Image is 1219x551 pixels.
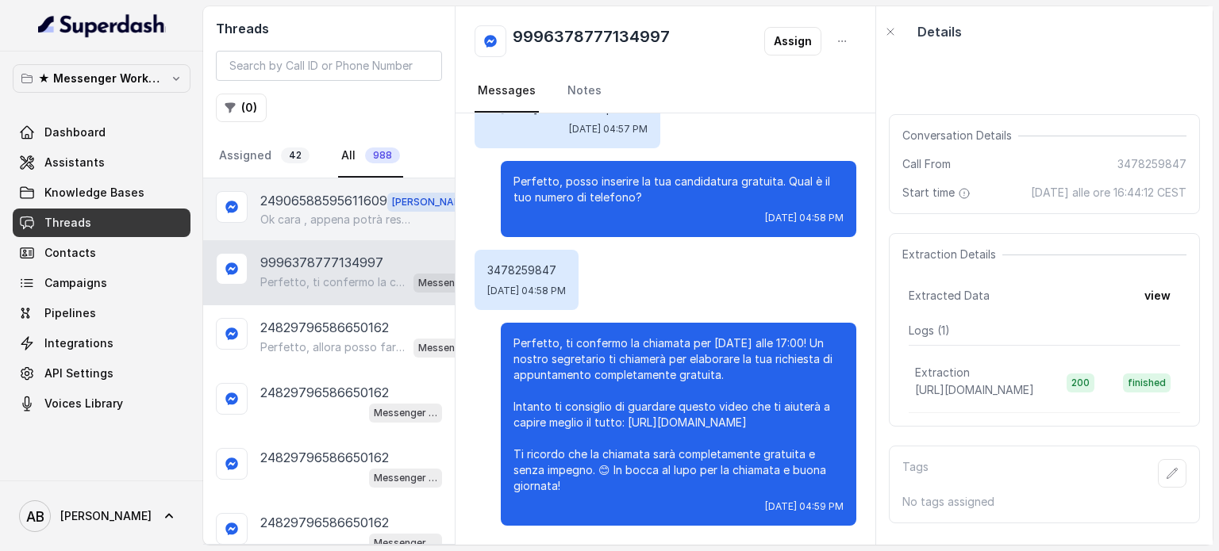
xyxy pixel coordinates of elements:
span: Assistants [44,155,105,170]
a: Messages [475,70,539,113]
text: AB [26,508,44,525]
span: [DATE] 04:59 PM [765,500,844,513]
p: Messenger Metodo FESPA v2 [374,535,437,551]
p: Messenger Metodo FESPA v2 [374,470,437,486]
span: Contacts [44,245,96,261]
p: Extraction [915,365,970,381]
p: Details [917,22,962,41]
span: [DATE] 04:58 PM [765,212,844,224]
img: light.svg [38,13,166,38]
a: All988 [338,135,403,178]
p: Tags [902,459,929,488]
span: Extracted Data [909,288,990,304]
a: Pipelines [13,299,190,327]
p: Perfetto, ti confermo la chiamata per [DATE] alle 17:00! Un nostro segretario ti chiamerà per ela... [513,335,844,494]
a: [PERSON_NAME] [13,494,190,538]
button: view [1135,281,1180,310]
a: Dashboard [13,118,190,147]
p: Perfetto, posso inserire la tua candidatura gratuita. Qual è il tuo numero di telefono? [513,174,844,205]
p: 24829796586650162 [260,513,389,532]
a: API Settings [13,359,190,388]
span: Pipelines [44,305,96,321]
a: Assistants [13,148,190,177]
span: 3478259847 [1117,156,1186,172]
a: Notes [564,70,605,113]
h2: Threads [216,19,442,38]
span: 42 [281,147,310,163]
span: API Settings [44,365,113,381]
span: Start time [902,185,974,201]
p: Messenger Metodo FESPA v2 [418,340,482,356]
input: Search by Call ID or Phone Number [216,51,442,81]
span: Extraction Details [902,247,1002,262]
p: Logs ( 1 ) [909,323,1180,339]
p: 24829796586650162 [260,383,389,402]
span: Integrations [44,335,113,351]
span: Campaigns [44,275,107,291]
p: 9996378777134997 [260,253,383,272]
nav: Tabs [216,135,442,178]
span: [DATE] 04:58 PM [487,285,566,297]
p: ★ Messenger Workspace [38,69,165,88]
span: Dashboard [44,124,106,140]
p: Ok cara , appena potrà restiamo a sua disposizione .. Buona giornata [260,212,413,228]
span: Call From [902,156,951,172]
p: No tags assigned [902,494,1186,510]
span: finished [1123,373,1171,392]
span: Conversation Details [902,128,1018,143]
p: Perfetto, ti confermo la chiamata per [DATE] alle 17:00! Un nostro segretario ti chiamerà per ela... [260,274,407,290]
p: 3478259847 [487,262,566,278]
p: 24906588595611609 [260,191,387,212]
span: Knowledge Bases [44,185,144,201]
p: Perfetto, allora posso farti fare una breve chiamata informativa gratuita di 5 minuti con uno dei... [260,339,407,355]
a: Integrations [13,329,190,358]
p: 24829796586650162 [260,318,389,337]
button: Assign [764,27,821,55]
span: [PERSON_NAME] [60,508,152,524]
span: 988 [365,147,400,163]
span: [DATE] 04:57 PM [569,123,648,136]
h2: 9996378777134997 [513,25,670,57]
span: [DATE] alle ore 16:44:12 CEST [1031,185,1186,201]
span: Threads [44,215,91,231]
span: Voices Library [44,396,123,411]
a: Contacts [13,239,190,267]
a: Assigned42 [216,135,313,178]
span: [URL][DOMAIN_NAME] [915,383,1034,396]
span: [PERSON_NAME] [387,193,476,212]
a: Threads [13,209,190,237]
p: 24829796586650162 [260,448,389,467]
p: Messenger Metodo FESPA v2 [418,275,482,291]
nav: Tabs [475,70,856,113]
a: Knowledge Bases [13,178,190,207]
p: Messenger Metodo FESPA v2 [374,405,437,421]
button: (0) [216,94,267,122]
a: Campaigns [13,269,190,297]
button: ★ Messenger Workspace [13,64,190,93]
span: 200 [1067,373,1094,392]
a: Voices Library [13,389,190,418]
